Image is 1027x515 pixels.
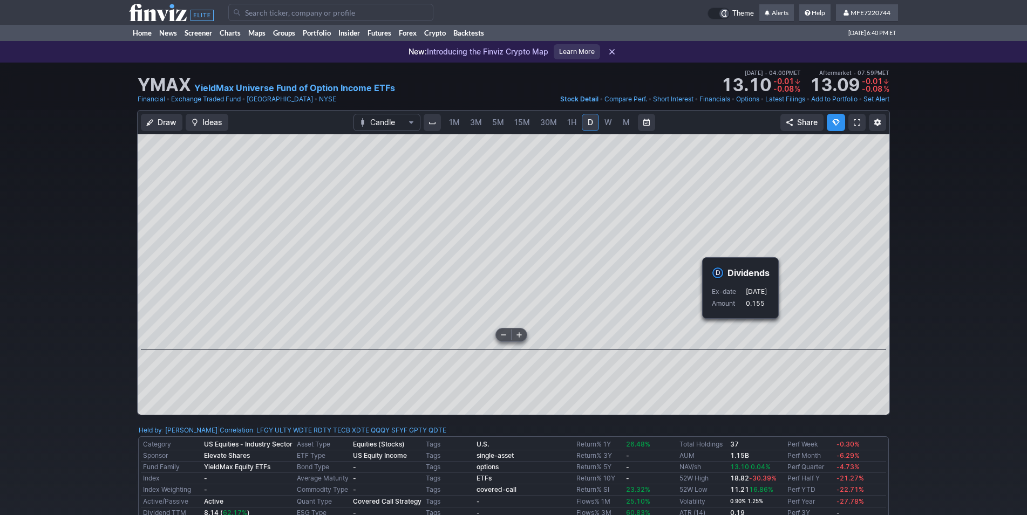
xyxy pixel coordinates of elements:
a: Futures [364,25,395,41]
a: 1H [562,114,581,131]
a: options [477,463,499,471]
td: Tags [424,439,474,450]
b: - [353,474,356,482]
p: Amount [712,298,745,309]
a: [PERSON_NAME] [165,425,217,436]
b: - [626,463,629,471]
td: Index [141,473,202,484]
span: [DATE] 04:00PM ET [745,68,801,78]
span: Draw [158,117,176,128]
span: -0.01 [862,77,882,86]
span: -4.73% [836,463,860,471]
a: Add to Portfolio [811,94,858,105]
span: • [600,94,603,105]
span: • [648,94,652,105]
a: Charts [216,25,244,41]
span: -0.30% [836,440,860,448]
a: [GEOGRAPHIC_DATA] [247,94,313,105]
a: Help [799,4,831,22]
td: Perf Half Y [785,473,834,484]
a: Backtests [450,25,488,41]
span: • [166,94,170,105]
a: GPTY [409,425,427,436]
td: Total Holdings [677,439,728,450]
a: ETFs [477,474,492,482]
b: covered-call [477,485,516,493]
span: -21.27% [836,474,864,482]
a: YieldMax Universe Fund of Option Income ETFs [194,81,395,94]
a: TECB [333,425,350,436]
b: 18.82 [730,474,777,482]
span: 0.04% [751,463,771,471]
p: Ex-date [712,286,745,297]
span: 3M [470,118,482,127]
span: -0.08 [773,84,794,93]
a: ULTY [275,425,291,436]
span: % [883,84,889,93]
p: [DATE] [746,286,767,297]
div: Event [702,257,779,319]
td: Average Maturity [295,473,351,484]
a: SFYF [391,425,407,436]
a: Groups [269,25,299,41]
span: • [760,94,764,105]
td: Tags [424,484,474,496]
p: 0.155 [746,298,767,309]
a: WDTE [293,425,312,436]
td: AUM [677,450,728,462]
a: QQQY [371,425,390,436]
button: Chart Type [353,114,420,131]
b: - [353,485,356,493]
span: -0.08 [862,84,882,93]
span: 13.10 [730,463,749,471]
b: U.S. [477,440,489,448]
strong: 13.10 [721,77,771,94]
button: Zoom out [496,328,511,341]
span: • [806,94,810,105]
a: Financial [138,94,165,105]
td: Return% SI [574,484,624,496]
td: Tags [424,473,474,484]
b: 37 [730,440,739,448]
button: Zoom in [512,328,527,341]
a: D [582,114,599,131]
span: Share [797,117,818,128]
a: Alerts [759,4,794,22]
span: -27.78% [836,497,864,505]
a: Insider [335,25,364,41]
span: -6.29% [836,451,860,459]
a: Screener [181,25,216,41]
td: ETF Type [295,450,351,462]
a: Theme [708,8,754,19]
b: Active [204,497,223,505]
span: • [242,94,246,105]
span: M [623,118,630,127]
button: Draw [141,114,182,131]
b: - [477,497,480,505]
a: Fullscreen [848,114,866,131]
span: Candle [370,117,404,128]
div: : [139,425,217,436]
td: Quant Type [295,496,351,507]
b: - [353,463,356,471]
span: Compare Perf. [604,95,647,103]
b: US Equity Income [353,451,407,459]
span: • [695,94,698,105]
span: D [588,118,593,127]
a: Stock Detail [560,94,598,105]
td: Index Weighting [141,484,202,496]
span: MFE7220744 [851,9,890,17]
button: Share [780,114,824,131]
a: Learn More [554,44,600,59]
span: 23.32% [626,485,650,493]
span: Stock Detail [560,95,598,103]
a: LFGY [256,425,273,436]
a: Compare Perf. [604,94,647,105]
td: Perf YTD [785,484,834,496]
button: Chart Settings [869,114,886,131]
h4: Dividends [727,267,770,279]
span: 15M [514,118,530,127]
b: Covered Call Strategy [353,497,421,505]
span: Ideas [202,117,222,128]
